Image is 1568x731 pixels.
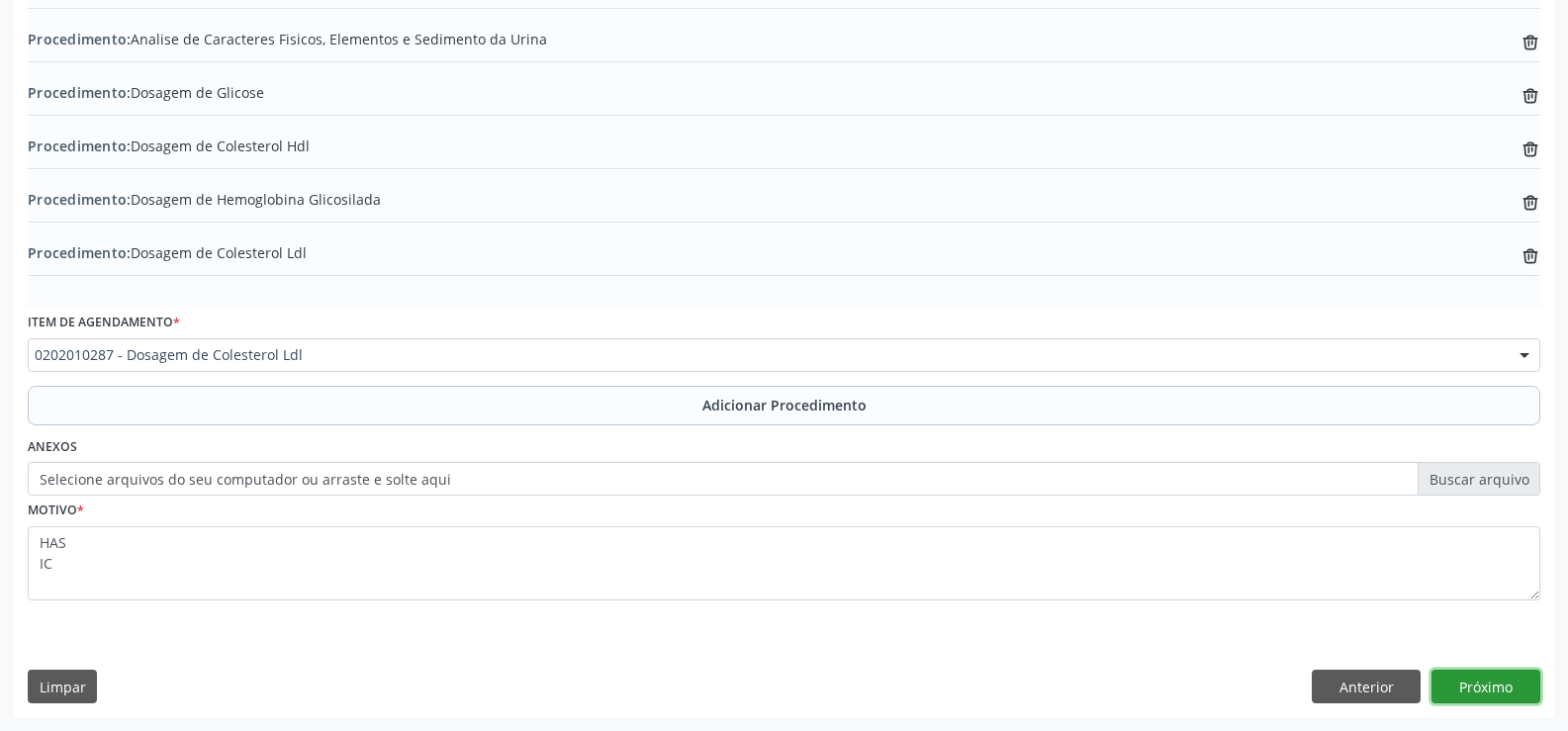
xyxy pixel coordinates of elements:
[28,243,131,262] span: Procedimento:
[28,190,131,209] span: Procedimento:
[35,345,1500,365] span: 0202010287 - Dosagem de Colesterol Ldl
[702,395,867,415] span: Adicionar Procedimento
[28,670,97,703] button: Limpar
[28,386,1540,425] button: Adicionar Procedimento
[28,137,131,155] span: Procedimento:
[28,29,547,49] span: Analise de Caracteres Fisicos, Elementos e Sedimento da Urina
[28,496,84,526] label: Motivo
[28,242,307,263] span: Dosagem de Colesterol Ldl
[1312,670,1421,703] button: Anterior
[28,82,264,103] span: Dosagem de Glicose
[28,136,310,156] span: Dosagem de Colesterol Hdl
[28,30,131,48] span: Procedimento:
[1431,670,1540,703] button: Próximo
[28,432,77,463] label: Anexos
[28,308,180,338] label: Item de agendamento
[28,189,381,210] span: Dosagem de Hemoglobina Glicosilada
[28,83,131,102] span: Procedimento:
